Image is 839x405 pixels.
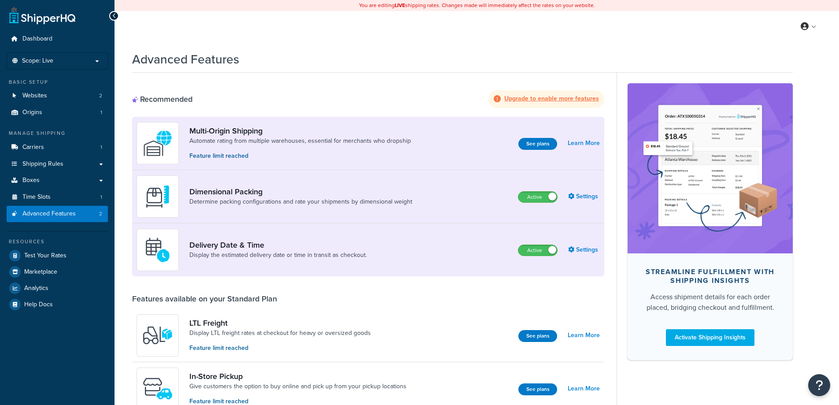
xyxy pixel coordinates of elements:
label: Active [518,192,557,202]
span: Help Docs [24,301,53,308]
a: Time Slots1 [7,189,108,205]
span: Advanced Features [22,210,76,218]
span: 1 [100,144,102,151]
a: Give customers the option to buy online and pick up from your pickup locations [189,382,407,391]
a: Automate rating from multiple warehouses, essential for merchants who dropship [189,137,411,145]
span: Analytics [24,285,48,292]
a: Analytics [7,280,108,296]
span: Dashboard [22,35,52,43]
a: Websites2 [7,88,108,104]
div: Access shipment details for each order placed, bridging checkout and fulfillment. [642,292,779,313]
div: Features available on your Standard Plan [132,294,277,304]
h1: Advanced Features [132,51,239,68]
a: Boxes [7,172,108,189]
label: Active [518,245,557,256]
a: Dimensional Packing [189,187,412,197]
span: 2 [99,92,102,100]
img: feature-image-si-e24932ea9b9fcd0ff835db86be1ff8d589347e8876e1638d903ea230a36726be.png [641,97,780,240]
button: Open Resource Center [808,374,830,396]
a: Carriers1 [7,139,108,156]
b: LIVE [395,1,405,9]
a: LTL Freight [189,318,371,328]
span: Websites [22,92,47,100]
span: Carriers [22,144,44,151]
a: Activate Shipping Insights [666,329,754,346]
a: Learn More [568,137,600,149]
a: See plans [518,330,557,342]
span: 1 [100,193,102,201]
span: 2 [99,210,102,218]
a: Origins1 [7,104,108,121]
a: Learn More [568,329,600,342]
span: Time Slots [22,193,51,201]
span: Scope: Live [22,57,53,65]
a: Advanced Features2 [7,206,108,222]
img: WatD5o0RtDAAAAAElFTkSuQmCC [142,128,173,159]
span: Boxes [22,177,40,184]
strong: Upgrade to enable more features [504,94,599,103]
a: Shipping Rules [7,156,108,172]
li: Carriers [7,139,108,156]
a: Help Docs [7,297,108,312]
a: See plans [518,138,557,150]
span: Marketplace [24,268,57,276]
a: Delivery Date & Time [189,240,367,250]
a: Settings [568,190,600,203]
p: Feature limit reached [189,343,371,353]
a: Display LTL freight rates at checkout for heavy or oversized goods [189,329,371,338]
a: Test Your Rates [7,248,108,264]
img: DTVBYsAAAAAASUVORK5CYII= [142,181,173,212]
a: Learn More [568,383,600,395]
div: Resources [7,238,108,245]
a: Dashboard [7,31,108,47]
div: Streamline Fulfillment with Shipping Insights [642,268,779,285]
li: Advanced Features [7,206,108,222]
img: y79ZsPf0fXUFUhFXDzUgf+ktZg5F2+ohG75+v3d2s1D9TjoU8PiyCIluIjV41seZevKCRuEjTPPOKHJsQcmKCXGdfprl3L4q7... [142,320,173,351]
p: Feature limit reached [189,151,411,161]
div: Manage Shipping [7,130,108,137]
div: Basic Setup [7,78,108,86]
span: Shipping Rules [22,160,63,168]
span: Origins [22,109,42,116]
li: Time Slots [7,189,108,205]
div: Recommended [132,94,192,104]
li: Origins [7,104,108,121]
img: gfkeb5ejjkALwAAAABJRU5ErkJggg== [142,234,173,265]
img: wfgcfpwTIucLEAAAAASUVORK5CYII= [142,373,173,404]
a: Display the estimated delivery date or time in transit as checkout. [189,251,367,260]
a: Multi-Origin Shipping [189,126,411,136]
a: Settings [568,244,600,256]
span: 1 [100,109,102,116]
a: Determine packing configurations and rate your shipments by dimensional weight [189,197,412,206]
span: Test Your Rates [24,252,67,260]
a: Marketplace [7,264,108,280]
a: See plans [518,383,557,395]
a: In-Store Pickup [189,372,407,381]
li: Websites [7,88,108,104]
